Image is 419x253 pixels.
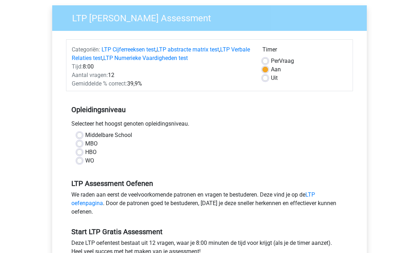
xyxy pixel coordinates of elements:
h5: Start LTP Gratis Assessment [71,228,348,236]
h5: LTP Assessment Oefenen [71,180,348,188]
div: , , , [66,46,257,63]
span: Per [271,58,279,65]
label: Vraag [271,57,294,66]
label: HBO [85,148,97,157]
a: LTP Cijferreeksen test [102,46,156,53]
div: 12 [66,71,257,80]
div: 39,9% [66,80,257,88]
span: Tijd: [72,64,83,70]
label: MBO [85,140,98,148]
label: Aan [271,66,281,74]
label: Uit [271,74,278,83]
span: Categoriën: [72,46,100,53]
div: Timer [262,46,347,57]
label: WO [85,157,94,165]
h5: Opleidingsniveau [71,103,348,117]
div: Selecteer het hoogst genoten opleidingsniveau. [66,120,353,131]
span: Aantal vragen: [72,72,108,79]
div: We raden aan eerst de veelvoorkomende patronen en vragen te bestuderen. Deze vind je op de . Door... [66,191,353,219]
span: Gemiddelde % correct: [72,81,127,87]
a: LTP abstracte matrix test [157,46,219,53]
a: LTP Numerieke Vaardigheden test [103,55,188,62]
label: Middelbare School [85,131,132,140]
div: 8:00 [66,63,257,71]
h3: LTP [PERSON_NAME] Assessment [64,10,361,24]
